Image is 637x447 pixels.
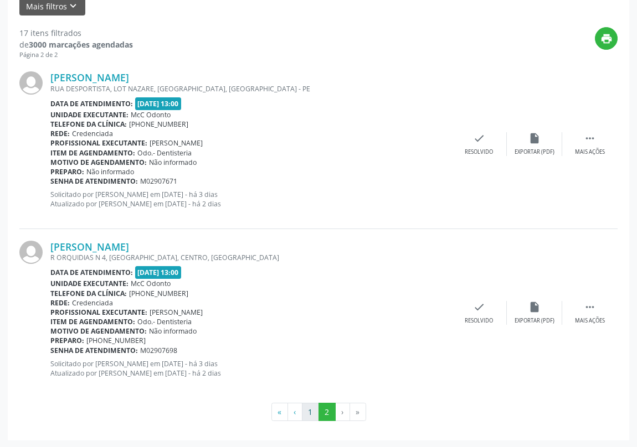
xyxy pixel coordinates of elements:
[50,176,138,186] b: Senha de atendimento:
[150,308,203,317] span: [PERSON_NAME]
[19,50,133,60] div: Página 2 de 2
[465,317,493,325] div: Resolvido
[584,132,596,144] i: 
[135,266,182,279] span: [DATE] 13:00
[50,119,127,129] b: Telefone da clínica:
[129,289,188,298] span: [PHONE_NUMBER]
[86,167,134,176] span: Não informado
[19,27,133,39] div: 17 itens filtrados
[72,129,113,138] span: Credenciada
[473,301,485,313] i: check
[135,97,182,110] span: [DATE] 13:00
[50,167,84,176] b: Preparo:
[137,148,192,158] span: Odo.- Dentisteria
[50,268,133,277] b: Data de atendimento:
[271,403,288,422] button: Go to first page
[50,346,138,355] b: Senha de atendimento:
[595,27,618,50] button: print
[131,279,171,288] span: McC Odonto
[50,71,129,84] a: [PERSON_NAME]
[149,326,197,336] span: Não informado
[50,253,451,262] div: R ORQUIDIAS N 4, [GEOGRAPHIC_DATA], CENTRO, [GEOGRAPHIC_DATA]
[72,298,113,308] span: Credenciada
[50,359,451,378] p: Solicitado por [PERSON_NAME] em [DATE] - há 3 dias Atualizado por [PERSON_NAME] em [DATE] - há 2 ...
[129,119,188,129] span: [PHONE_NUMBER]
[50,241,129,253] a: [PERSON_NAME]
[50,110,129,119] b: Unidade executante:
[50,84,451,93] div: RUA DESPORTISTA, LOT NAZARE, [GEOGRAPHIC_DATA], [GEOGRAPHIC_DATA] - PE
[575,148,605,156] div: Mais ações
[50,279,129,288] b: Unidade executante:
[50,148,135,158] b: Item de agendamento:
[584,301,596,313] i: 
[50,129,70,138] b: Rede:
[50,190,451,209] p: Solicitado por [PERSON_NAME] em [DATE] - há 3 dias Atualizado por [PERSON_NAME] em [DATE] - há 2 ...
[19,71,43,95] img: img
[86,336,146,345] span: [PHONE_NUMBER]
[473,132,485,144] i: check
[29,39,133,50] strong: 3000 marcações agendadas
[318,403,336,422] button: Go to page 2
[19,241,43,264] img: img
[50,99,133,108] b: Data de atendimento:
[137,317,192,326] span: Odo.- Dentisteria
[50,308,147,317] b: Profissional executante:
[50,138,147,148] b: Profissional executante:
[50,158,147,167] b: Motivo de agendamento:
[50,326,147,336] b: Motivo de agendamento:
[465,148,493,156] div: Resolvido
[528,132,541,144] i: insert_drive_file
[50,298,70,308] b: Rede:
[50,336,84,345] b: Preparo:
[131,110,171,119] span: McC Odonto
[50,289,127,298] b: Telefone da clínica:
[515,148,554,156] div: Exportar (PDF)
[302,403,319,422] button: Go to page 1
[19,39,133,50] div: de
[515,317,554,325] div: Exportar (PDF)
[140,346,177,355] span: M02907698
[575,317,605,325] div: Mais ações
[287,403,302,422] button: Go to previous page
[528,301,541,313] i: insert_drive_file
[150,138,203,148] span: [PERSON_NAME]
[149,158,197,167] span: Não informado
[600,33,613,45] i: print
[19,403,618,422] ul: Pagination
[140,176,177,186] span: M02907671
[50,317,135,326] b: Item de agendamento:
